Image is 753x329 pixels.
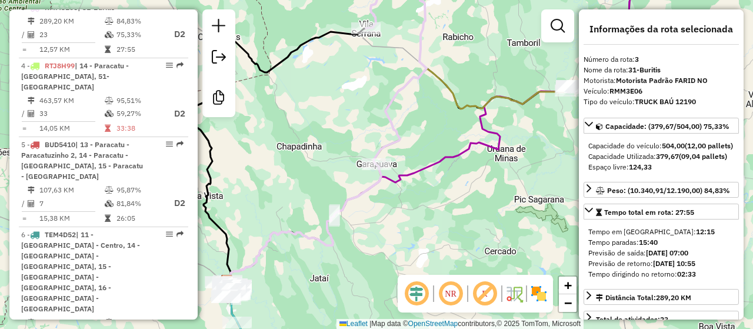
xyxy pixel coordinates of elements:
[646,248,688,257] strong: [DATE] 07:00
[116,196,163,211] td: 81,84%
[45,140,75,149] span: BUD5410
[105,31,114,38] i: % de utilização da cubagem
[39,196,104,211] td: 7
[219,274,235,290] img: Farid - Noroeste
[679,152,727,161] strong: (09,04 pallets)
[105,97,114,104] i: % de utilização do peso
[628,65,661,74] strong: 31-Buritis
[39,184,104,196] td: 107,63 KM
[105,46,111,53] i: Tempo total em rota
[437,280,465,308] span: Ocultar NR
[21,196,27,211] td: /
[336,319,584,329] div: Map data © contributors,© 2025 TomTom, Microsoft
[116,122,163,134] td: 33:38
[45,61,75,70] span: RTJ8H99
[105,319,114,326] i: % de utilização do peso
[116,95,163,107] td: 95,51%
[696,227,715,236] strong: 12:15
[105,200,114,207] i: % de utilização da cubagem
[28,31,35,38] i: Total de Atividades
[164,107,185,121] p: D2
[105,18,114,25] i: % de utilização do peso
[584,136,739,177] div: Capacidade: (379,67/504,00) 75,33%
[559,277,577,294] a: Zoom in
[588,248,734,258] div: Previsão de saída:
[166,62,173,69] em: Opções
[685,141,733,150] strong: (12,00 pallets)
[616,76,708,85] strong: Motorista Padrão FARID NO
[564,278,572,293] span: +
[605,122,729,131] span: Capacidade: (379,67/504,00) 75,33%
[39,122,104,134] td: 14,05 KM
[584,65,739,75] div: Nome da rota:
[116,15,163,27] td: 84,83%
[21,140,143,181] span: 5 -
[39,212,104,224] td: 15,38 KM
[662,141,685,150] strong: 504,00
[176,62,184,69] em: Rota exportada
[471,280,499,308] span: Exibir rótulo
[21,107,27,121] td: /
[116,317,163,328] td: 99,62%
[588,258,734,269] div: Previsão de retorno:
[557,80,586,92] div: Atividade não roteirizada - DISTRIBUIDORA PAJEU
[28,319,35,326] i: Distância Total
[28,200,35,207] i: Total de Atividades
[116,44,163,55] td: 27:55
[116,27,163,42] td: 75,33%
[212,279,241,291] div: Atividade não roteirizada - ADEGA GELADA
[402,280,431,308] span: Ocultar deslocamento
[105,125,111,132] i: Tempo total em rota
[21,61,129,91] span: 4 -
[39,317,104,328] td: 223,93 KM
[596,315,668,324] span: Total de atividades:
[39,27,104,42] td: 23
[28,110,35,117] i: Total de Atividades
[635,97,696,106] strong: TRUCK BAÚ 12190
[584,86,739,97] div: Veículo:
[116,212,163,224] td: 26:05
[21,212,27,224] td: =
[116,107,163,121] td: 59,27%
[505,284,524,303] img: Fluxo de ruas
[105,110,114,117] i: % de utilização da cubagem
[588,151,734,162] div: Capacidade Utilizada:
[222,280,252,291] div: Atividade não roteirizada - SUPERMERCADO PAIVA
[653,259,695,268] strong: [DATE] 10:55
[21,230,140,313] span: | 11 - [GEOGRAPHIC_DATA] - Centro, 14 - [GEOGRAPHIC_DATA] - [GEOGRAPHIC_DATA], 15 - [GEOGRAPHIC_D...
[588,227,734,237] div: Tempo em [GEOGRAPHIC_DATA]:
[222,282,252,294] div: Atividade não roteirizada - ARMAZEM JAPAO LJ82
[609,87,642,95] strong: RMM3E06
[166,141,173,148] em: Opções
[21,61,129,91] span: | 14 - Paracatu - [GEOGRAPHIC_DATA], 51-[GEOGRAPHIC_DATA]
[607,186,730,195] span: Peso: (10.340,91/12.190,00) 84,83%
[660,315,668,324] strong: 23
[629,162,652,171] strong: 124,33
[164,28,185,41] p: D2
[164,197,185,210] p: D2
[216,283,245,295] div: Atividade não roteirizada - COMERCIAL WELLINGTON
[116,184,163,196] td: 95,87%
[584,97,739,107] div: Tipo do veículo:
[21,140,143,181] span: | 13 - Paracatu - Paracatuzinho 2, 14 - Paracatu - [GEOGRAPHIC_DATA], 15 - Paracatu - [GEOGRAPHIC...
[21,230,140,313] span: 6 -
[559,294,577,312] a: Zoom out
[584,24,739,35] h4: Informações da rota selecionada
[604,208,694,217] span: Tempo total em rota: 27:55
[596,293,691,303] div: Distância Total:
[39,44,104,55] td: 12,57 KM
[635,55,639,64] strong: 3
[28,187,35,194] i: Distância Total
[28,97,35,104] i: Distância Total
[584,54,739,65] div: Número da rota:
[656,152,679,161] strong: 379,67
[584,289,739,305] a: Distância Total:289,20 KM
[45,230,76,239] span: TEM4D52
[584,118,739,134] a: Capacidade: (379,67/504,00) 75,33%
[639,238,658,247] strong: 15:40
[339,320,368,328] a: Leaflet
[21,122,27,134] td: =
[207,86,231,112] a: Criar modelo
[28,18,35,25] i: Distância Total
[584,204,739,220] a: Tempo total em rota: 27:55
